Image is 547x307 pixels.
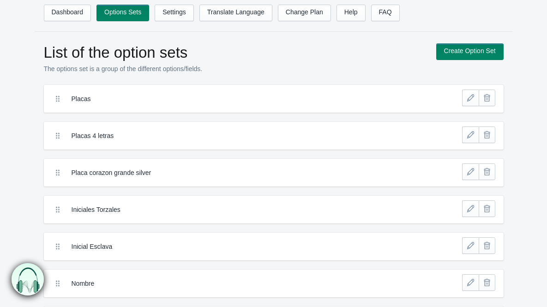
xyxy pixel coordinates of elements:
label: Nombre [72,279,408,288]
a: FAQ [371,5,400,21]
p: The options set is a group of the different options/fields. [44,64,427,73]
label: Iniciales Torzales [72,205,408,214]
a: Options Sets [96,5,149,21]
img: bxm.png [10,263,43,296]
label: Placa corazon grande silver [72,168,408,177]
a: Settings [155,5,194,21]
label: Placas [72,94,408,103]
label: Placas 4 letras [72,131,408,140]
a: Dashboard [44,5,91,21]
a: Create Option Set [436,43,504,60]
a: Help [337,5,366,21]
h1: List of the option sets [44,43,427,62]
a: Change Plan [278,5,331,21]
label: Inicial Esclava [72,242,408,251]
a: Translate Language [199,5,272,21]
